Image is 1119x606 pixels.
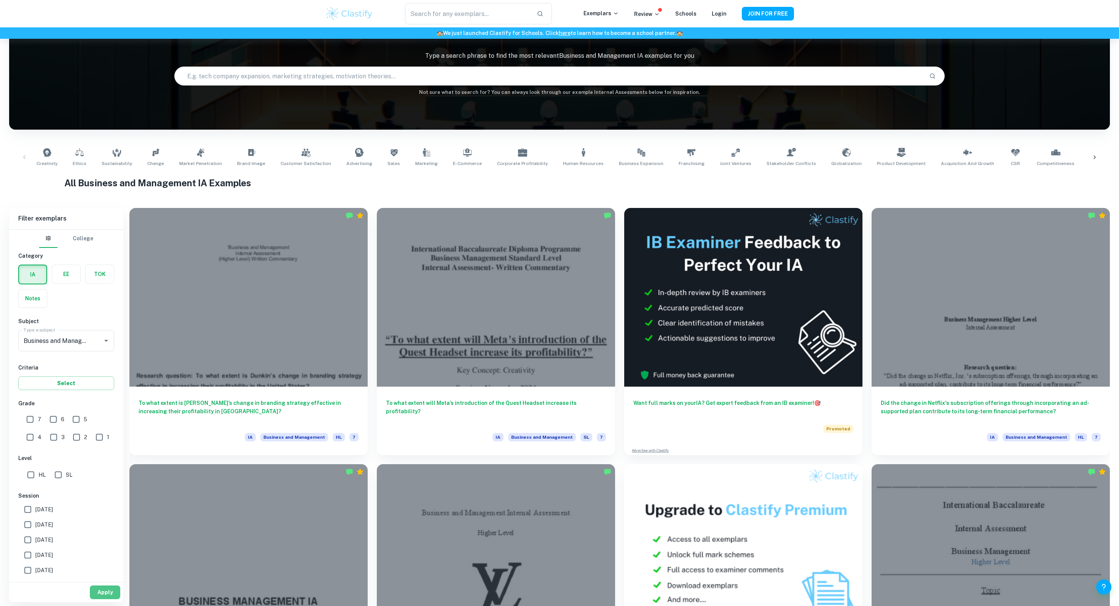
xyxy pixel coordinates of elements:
h6: Level [18,454,114,462]
span: 4 [38,433,41,441]
img: Marked [604,212,611,219]
span: 6 [61,415,64,424]
div: Premium [1098,212,1106,219]
button: Search [926,70,939,82]
span: 🏫 [676,30,683,36]
a: Did the change in Netflix's subscription offerings through incorporating an ad-supported plan con... [872,208,1110,455]
span: Business and Management [1003,433,1070,441]
img: Marked [604,468,611,476]
div: Premium [1098,468,1106,476]
h6: To what extent will Meta’s introduction of the Quest Headset increase its profitability? [386,399,606,424]
h6: Criteria [18,363,114,372]
input: Search for any exemplars... [405,3,531,24]
span: Advertising [346,160,372,167]
h1: All Business and Management IA Examples [64,176,1055,190]
span: Marketing [415,160,438,167]
span: 7 [38,415,41,424]
a: Schools [675,11,697,17]
h6: To what extent is [PERSON_NAME]’s change in branding strategy effective in increasing their profi... [139,399,359,424]
button: Apply [90,585,120,599]
span: HL [333,433,345,441]
label: Type a subject [24,327,55,333]
span: [DATE] [35,536,53,544]
img: Marked [346,212,353,219]
h6: Want full marks on your IA ? Get expert feedback from an IB examiner! [633,399,853,416]
span: Ethics [73,160,86,167]
span: Corporate Profitability [497,160,548,167]
div: Premium [356,468,364,476]
span: Business and Management [508,433,576,441]
span: 1 [107,433,109,441]
img: Marked [1088,212,1095,219]
button: TOK [86,265,114,283]
p: Review [634,10,660,18]
h6: Category [18,252,114,260]
p: Exemplars [583,9,619,17]
span: Franchising [679,160,705,167]
a: here [559,30,571,36]
span: Business Expansion [619,160,663,167]
span: Market Penetration [179,160,222,167]
div: Premium [356,212,364,219]
span: 2 [84,433,87,441]
span: IA [493,433,504,441]
button: Select [18,376,114,390]
img: Marked [1088,468,1095,476]
a: To what extent will Meta’s introduction of the Quest Headset increase its profitability?IABusines... [377,208,615,455]
span: Creativity [37,160,57,167]
button: JOIN FOR FREE [742,7,794,21]
button: College [73,230,93,248]
span: Business and Management [260,433,328,441]
span: Acquisition and Growth [941,160,994,167]
span: CSR [1011,160,1020,167]
span: Product Development [877,160,926,167]
a: Advertise with Clastify [632,448,669,453]
h6: We just launched Clastify for Schools. Click to learn how to become a school partner. [2,29,1117,37]
button: Help and Feedback [1096,579,1111,595]
span: IA [245,433,256,441]
button: IB [39,230,57,248]
span: HL [1075,433,1087,441]
button: IA [19,265,46,284]
span: Sales [387,160,400,167]
span: 🏫 [437,30,443,36]
h6: Not sure what to search for? You can always look through our example Internal Assessments below f... [9,89,1110,96]
span: Human Resources [563,160,604,167]
span: [DATE] [35,551,53,559]
a: Clastify logo [325,6,373,21]
input: E.g. tech company expansion, marketing strategies, motivation theories... [175,65,923,87]
a: Want full marks on yourIA? Get expert feedback from an IB examiner!PromotedAdvertise with Clastify [624,208,862,455]
button: Open [101,335,112,346]
span: Stakeholder Conflicts [767,160,816,167]
span: Brand Image [237,160,265,167]
a: Login [712,11,727,17]
span: SL [66,471,72,479]
a: To what extent is [PERSON_NAME]’s change in branding strategy effective in increasing their profi... [129,208,368,455]
button: Notes [19,289,47,308]
div: Filter type choice [39,230,93,248]
span: 🎯 [814,400,821,406]
span: 7 [597,433,606,441]
span: Promoted [823,425,853,433]
span: Competitiveness [1037,160,1074,167]
span: 7 [1092,433,1101,441]
img: Thumbnail [624,208,862,387]
span: IA [987,433,998,441]
span: 3 [61,433,65,441]
h6: Subject [18,317,114,325]
span: 7 [349,433,359,441]
span: 5 [84,415,87,424]
span: SL [580,433,592,441]
span: Change [147,160,164,167]
span: E-commerce [453,160,482,167]
span: Globalization [831,160,862,167]
img: Marked [346,468,353,476]
span: Sustainability [102,160,132,167]
span: Joint Ventures [720,160,751,167]
span: [DATE] [35,505,53,514]
span: HL [38,471,46,479]
h6: Did the change in Netflix's subscription offerings through incorporating an ad-supported plan con... [881,399,1101,424]
button: EE [52,265,80,283]
span: [DATE] [35,520,53,529]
